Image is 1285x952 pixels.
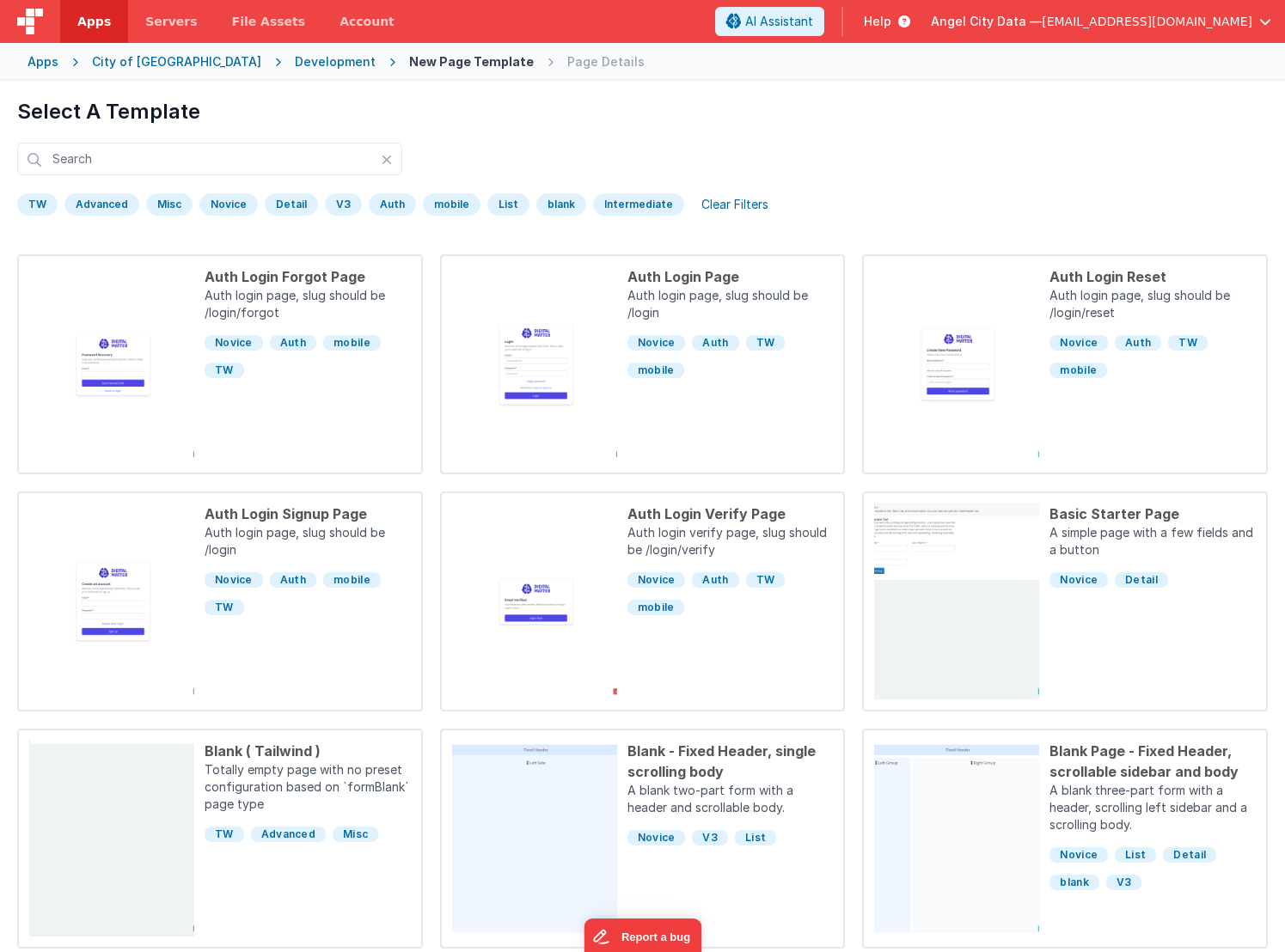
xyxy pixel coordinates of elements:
[205,827,244,842] span: TW
[205,761,411,816] p: Totally empty page with no preset configuration based on `formBlank` page type
[1106,875,1142,890] span: V3
[77,13,111,30] span: Apps
[627,782,834,820] p: A blank two-part form with a header and scrollable body.
[1049,741,1256,782] div: Blank Page - Fixed Header, scrollable sidebar and body
[746,335,786,351] span: TW
[64,193,139,216] div: Advanced
[1163,847,1216,863] span: Detail
[1049,503,1256,524] div: Basic Starter Page
[205,335,263,351] span: Novice
[593,193,684,216] div: Intermediate
[325,193,362,216] div: V3
[333,827,378,842] span: Misc
[205,600,244,615] span: TW
[745,13,813,30] span: AI Assistant
[1168,335,1208,351] span: TW
[1049,266,1256,287] div: Auth Login Reset
[1049,782,1256,837] p: A blank three-part form with a header, scrolling left sidebar and a scrolling body.
[864,13,891,30] span: Help
[199,193,258,216] div: Novice
[1049,524,1256,562] p: A simple page with a few fields and a button
[536,193,586,216] div: blank
[1049,875,1099,890] span: blank
[323,572,381,588] span: mobile
[145,13,197,30] span: Servers
[17,143,402,175] input: Search
[205,363,244,378] span: TW
[487,193,529,216] div: List
[627,600,685,615] span: mobile
[1115,847,1156,863] span: List
[931,13,1042,30] span: Angel City Data —
[746,572,786,588] span: TW
[251,827,326,842] span: Advanced
[295,53,376,70] div: Development
[627,572,686,588] span: Novice
[28,53,58,70] div: Apps
[205,503,411,524] div: Auth Login Signup Page
[92,53,261,70] div: City of [GEOGRAPHIC_DATA]
[627,830,686,845] span: Novice
[627,741,834,782] div: Blank - Fixed Header, single scrolling body
[1049,335,1108,351] span: Novice
[691,192,779,217] div: Clear Filters
[627,524,834,562] p: Auth login verify page, slug should be /login/verify
[205,266,411,287] div: Auth Login Forgot Page
[369,193,416,216] div: Auth
[1042,13,1252,30] span: [EMAIL_ADDRESS][DOMAIN_NAME]
[627,363,685,378] span: mobile
[1049,847,1108,863] span: Novice
[1115,572,1168,588] span: Detail
[692,830,728,845] span: V3
[627,266,834,287] div: Auth Login Page
[323,335,381,351] span: mobile
[17,98,1268,125] h1: Select A Template
[1049,572,1108,588] span: Novice
[692,335,738,351] span: Auth
[735,830,776,845] span: List
[270,572,316,588] span: Auth
[146,193,193,216] div: Misc
[232,13,306,30] span: File Assets
[1049,363,1107,378] span: mobile
[423,193,480,216] div: mobile
[205,524,411,562] p: Auth login page, slug should be /login
[692,572,738,588] span: Auth
[627,335,686,351] span: Novice
[627,503,834,524] div: Auth Login Verify Page
[265,193,318,216] div: Detail
[17,193,58,216] div: TW
[931,13,1271,30] button: Angel City Data — [EMAIL_ADDRESS][DOMAIN_NAME]
[567,53,645,70] div: Page Details
[627,287,834,325] p: Auth login page, slug should be /login
[715,7,824,36] button: AI Assistant
[205,287,411,325] p: Auth login page, slug should be /login/forgot
[205,572,263,588] span: Novice
[409,53,534,70] div: New Page Template
[270,335,316,351] span: Auth
[1115,335,1161,351] span: Auth
[205,741,411,761] div: Blank ( Tailwind )
[1049,287,1256,325] p: Auth login page, slug should be /login/reset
